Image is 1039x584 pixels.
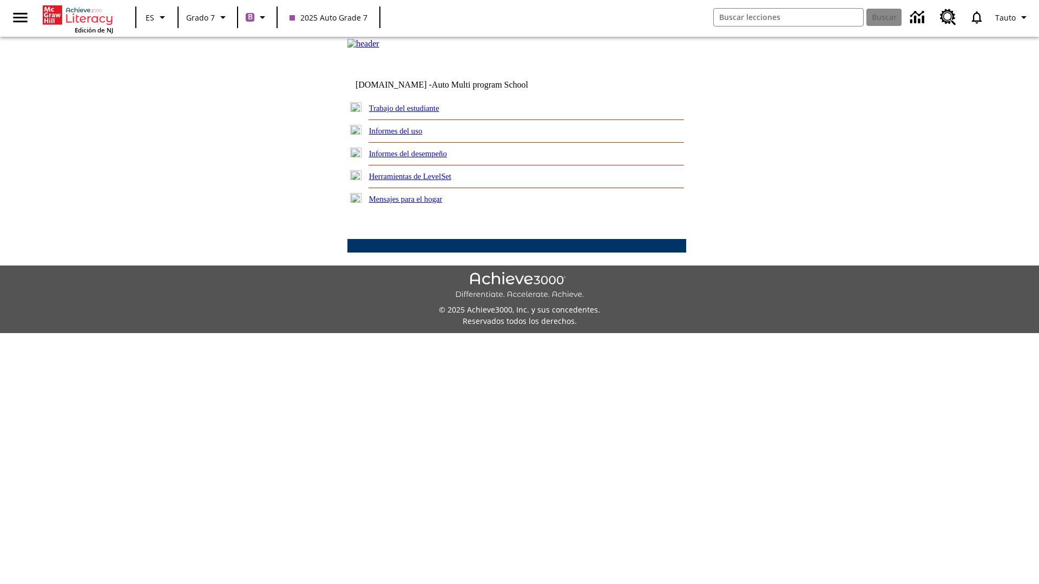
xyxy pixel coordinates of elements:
a: Herramientas de LevelSet [369,172,451,181]
button: Boost El color de la clase es morado/púrpura. Cambiar el color de la clase. [241,8,273,27]
img: plus.gif [350,102,361,112]
div: Portada [43,3,113,34]
button: Grado: Grado 7, Elige un grado [182,8,234,27]
td: [DOMAIN_NAME] - [356,80,555,90]
a: Centro de información [904,3,933,32]
img: plus.gif [350,170,361,180]
img: Achieve3000 Differentiate Accelerate Achieve [455,272,584,300]
a: Informes del uso [369,127,423,135]
span: B [248,10,253,24]
a: Mensajes para el hogar [369,195,443,203]
button: Perfil/Configuración [991,8,1035,27]
button: Abrir el menú lateral [4,2,36,34]
a: Centro de recursos, Se abrirá en una pestaña nueva. [933,3,963,32]
span: Tauto [995,12,1016,23]
img: header [347,39,379,49]
img: plus.gif [350,148,361,157]
a: Notificaciones [963,3,991,31]
button: Lenguaje: ES, Selecciona un idioma [140,8,174,27]
span: 2025 Auto Grade 7 [290,12,367,23]
span: Edición de NJ [75,26,113,34]
img: plus.gif [350,193,361,203]
input: Buscar campo [714,9,863,26]
span: ES [146,12,154,23]
nobr: Auto Multi program School [432,80,528,89]
a: Trabajo del estudiante [369,104,439,112]
img: plus.gif [350,125,361,135]
a: Informes del desempeño [369,149,447,158]
span: Grado 7 [186,12,215,23]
